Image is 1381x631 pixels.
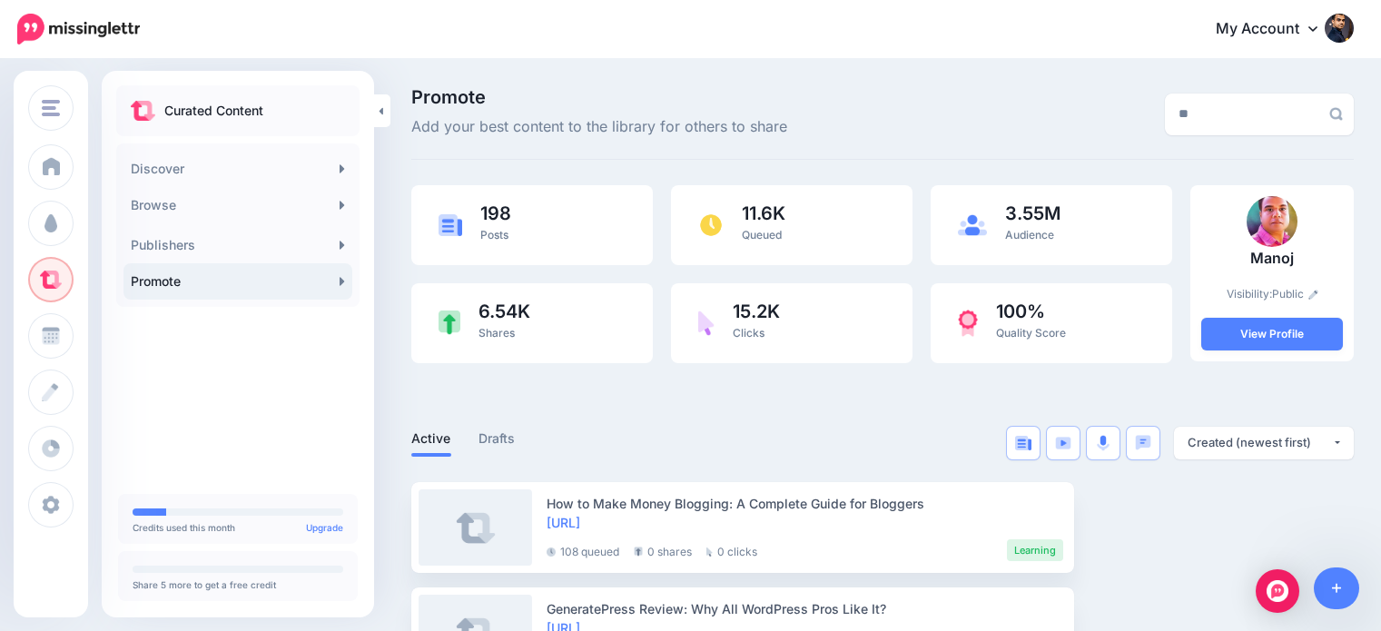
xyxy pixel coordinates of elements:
p: Curated Content [164,100,263,122]
img: video-blue.png [1055,437,1071,449]
p: Manoj [1201,247,1343,271]
span: Shares [478,326,515,340]
a: View Profile [1201,318,1343,350]
img: pointer-purple.png [698,311,715,336]
span: Quality Score [996,326,1066,340]
a: Publishers [123,227,352,263]
a: Active [411,428,451,449]
a: My Account [1198,7,1354,52]
a: [URL] [547,515,580,530]
button: Created (newest first) [1174,427,1354,459]
img: Missinglettr [17,14,140,44]
img: prize-red.png [958,310,978,337]
img: microphone.png [1097,435,1110,451]
img: curate.png [131,101,155,121]
span: Add your best content to the library for others to share [411,115,787,139]
span: Promote [411,88,787,106]
img: menu.png [42,100,60,116]
p: Visibility: [1201,285,1343,303]
li: 108 queued [547,539,619,561]
span: Audience [1005,228,1054,242]
span: Clicks [733,326,764,340]
img: clock.png [698,212,724,238]
a: Promote [123,263,352,300]
div: GeneratePress Review: Why All WordPress Pros Like It? [547,599,1063,618]
div: Open Intercom Messenger [1256,569,1299,613]
img: chat-square-blue.png [1135,435,1151,450]
span: 11.6K [742,204,785,222]
img: Q4V7QUO4NL7KLF7ETPAEVJZD8V2L8K9O_thumb.jpg [1247,196,1297,247]
a: Discover [123,151,352,187]
span: 15.2K [733,302,780,320]
a: Drafts [478,428,516,449]
span: 198 [480,204,511,222]
div: How to Make Money Blogging: A Complete Guide for Bloggers [547,494,1063,513]
img: share-grey.png [634,547,643,557]
img: pointer-grey.png [706,547,713,557]
div: Created (newest first) [1188,434,1332,451]
span: 100% [996,302,1066,320]
a: Browse [123,187,352,223]
span: 3.55M [1005,204,1060,222]
img: clock-grey-darker.png [547,547,556,557]
span: 6.54K [478,302,530,320]
img: pencil.png [1308,290,1318,300]
li: Learning [1007,539,1063,561]
a: Public [1272,287,1318,301]
span: Queued [742,228,782,242]
img: article-blue.png [439,214,462,235]
img: users-blue.png [958,214,987,236]
li: 0 shares [634,539,692,561]
img: search-grey-6.png [1329,107,1343,121]
img: article-blue.png [1015,436,1031,450]
li: 0 clicks [706,539,757,561]
span: Posts [480,228,508,242]
img: share-green.png [439,311,460,335]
